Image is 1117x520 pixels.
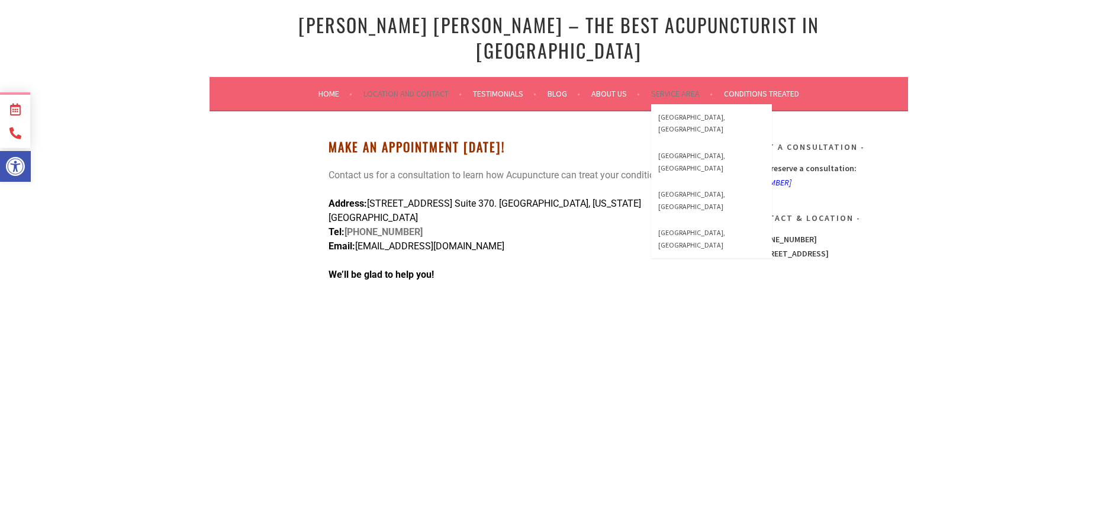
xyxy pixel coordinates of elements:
[728,232,875,409] div: Address:
[728,211,875,225] h3: Contact & Location
[329,137,505,156] strong: Make An Appointment [DATE]!
[318,86,352,101] a: Home
[363,86,462,101] a: Location and Contact
[329,198,641,223] span: [STREET_ADDRESS] Suite 370. [GEOGRAPHIC_DATA], [US_STATE][GEOGRAPHIC_DATA]
[329,198,367,209] strong: Address:
[591,86,640,101] a: About Us
[724,86,799,101] a: Conditions Treated
[651,86,713,101] a: Service Area
[751,234,817,245] strong: [PHONE_NUMBER]
[728,140,875,154] h3: ✆ Get A Consultation
[728,163,857,174] strong: Call now to reserve a consultation:
[329,226,423,252] strong: [PHONE_NUMBER]
[548,86,580,101] a: Blog
[329,269,434,280] strong: We’ll be glad to help you!
[473,86,536,101] a: Testimonials
[651,143,772,181] a: [GEOGRAPHIC_DATA], [GEOGRAPHIC_DATA]
[651,104,772,143] a: [GEOGRAPHIC_DATA], [GEOGRAPHIC_DATA]
[329,226,345,237] span: Tel:
[329,240,355,252] strong: Email:
[298,11,819,64] a: [PERSON_NAME] [PERSON_NAME] – The Best Acupuncturist In [GEOGRAPHIC_DATA]
[757,248,829,259] strong: [STREET_ADDRESS]
[329,168,696,182] p: Contact us for a consultation to learn how Acupuncture can treat your condition:
[355,240,504,252] span: [EMAIL_ADDRESS][DOMAIN_NAME]
[651,181,772,220] a: [GEOGRAPHIC_DATA], [GEOGRAPHIC_DATA]
[651,220,772,258] a: [GEOGRAPHIC_DATA], [GEOGRAPHIC_DATA]
[728,177,791,188] a: [PHONE_NUMBER]
[728,232,875,246] div: Phone:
